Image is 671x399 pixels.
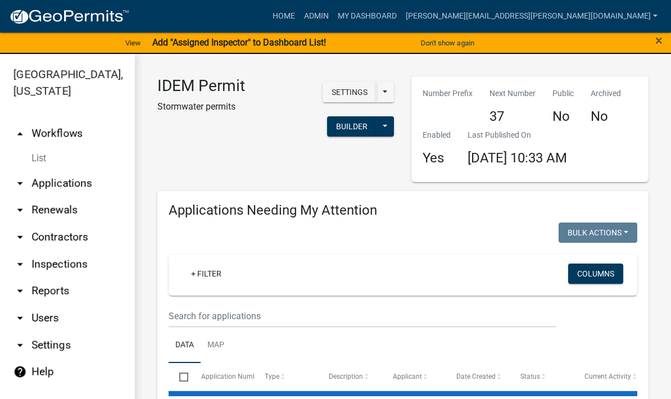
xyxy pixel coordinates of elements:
button: Bulk Actions [559,223,637,243]
span: Current Activity [584,373,631,380]
p: Last Published On [468,129,567,141]
button: Columns [568,264,623,284]
button: Close [655,34,663,47]
a: Admin [300,6,333,27]
a: View [121,34,146,52]
span: × [655,33,663,48]
i: arrow_drop_down [13,176,27,190]
a: Map [201,328,231,364]
span: Type [265,373,279,380]
datatable-header-cell: Select [169,363,190,390]
i: arrow_drop_down [13,284,27,298]
span: [DATE] 10:33 AM [468,150,567,166]
a: Home [268,6,300,27]
p: Next Number [489,88,536,99]
h4: No [552,108,574,125]
span: Application Number [201,373,262,380]
datatable-header-cell: Type [254,363,318,390]
span: Date Created [456,373,496,380]
strong: Add "Assigned Inspector" to Dashboard List! [152,37,326,48]
button: Don't show again [416,34,479,52]
h4: 37 [489,108,536,125]
button: Settings [323,82,377,102]
a: [PERSON_NAME][EMAIL_ADDRESS][PERSON_NAME][DOMAIN_NAME] [401,6,662,27]
span: Description [329,373,363,380]
datatable-header-cell: Current Activity [573,363,637,390]
i: arrow_drop_up [13,127,27,140]
datatable-header-cell: Description [318,363,382,390]
h3: IDEM Permit [157,76,245,96]
span: Applicant [393,373,422,380]
p: Public [552,88,574,99]
h4: Yes [423,150,451,166]
i: arrow_drop_down [13,338,27,352]
i: arrow_drop_down [13,230,27,244]
i: arrow_drop_down [13,257,27,271]
h4: No [591,108,621,125]
h4: Applications Needing My Attention [169,202,637,219]
span: Status [520,373,540,380]
p: Archived [591,88,621,99]
datatable-header-cell: Application Number [190,363,254,390]
a: + Filter [182,264,230,284]
datatable-header-cell: Date Created [446,363,510,390]
input: Search for applications [169,305,556,328]
p: Number Prefix [423,88,473,99]
i: arrow_drop_down [13,311,27,325]
datatable-header-cell: Applicant [382,363,446,390]
i: help [13,365,27,379]
datatable-header-cell: Status [510,363,574,390]
p: Enabled [423,129,451,141]
a: My Dashboard [333,6,401,27]
a: Data [169,328,201,364]
i: arrow_drop_down [13,203,27,217]
p: Stormwater permits [157,100,245,114]
button: Builder [327,116,377,137]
